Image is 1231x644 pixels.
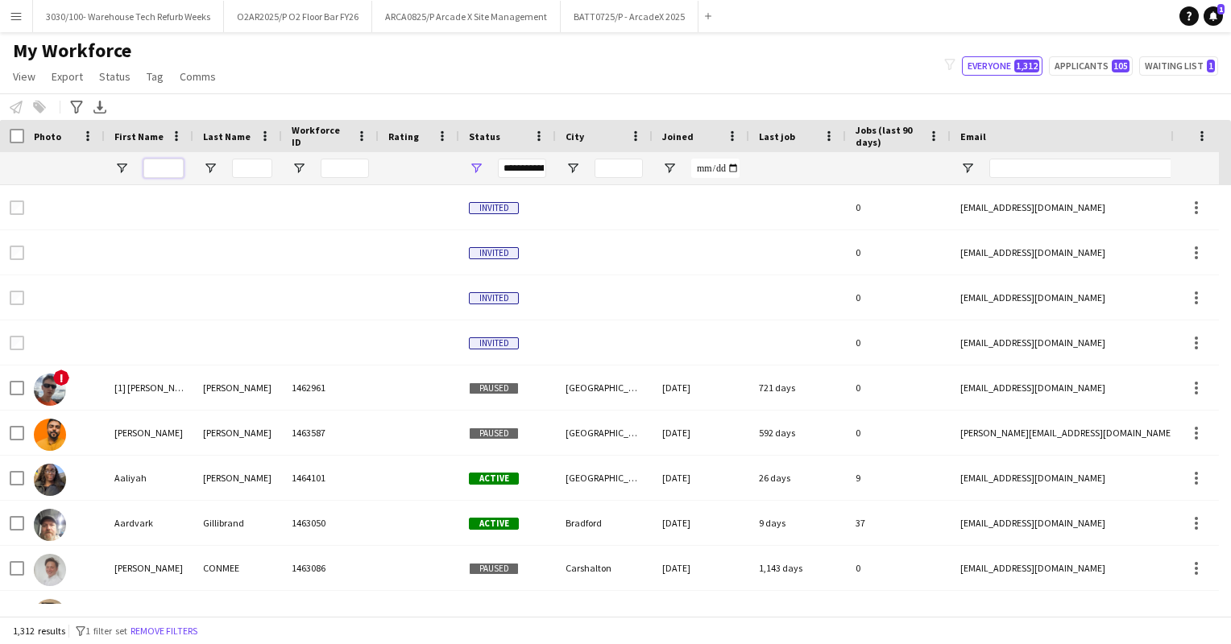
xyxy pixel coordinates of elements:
[282,501,379,545] div: 1463050
[653,591,749,635] div: [DATE]
[105,411,193,455] div: [PERSON_NAME]
[846,185,951,229] div: 0
[662,130,694,142] span: Joined
[1049,56,1133,76] button: Applicants105
[469,473,519,485] span: Active
[105,546,193,590] div: [PERSON_NAME]
[846,591,951,635] div: 0
[193,591,282,635] div: [PERSON_NAME]
[321,159,369,178] input: Workforce ID Filter Input
[180,69,216,84] span: Comms
[282,411,379,455] div: 1463587
[556,591,653,635] div: [GEOGRAPHIC_DATA]
[1217,4,1225,14] span: 1
[759,130,795,142] span: Last job
[749,546,846,590] div: 1,143 days
[561,1,698,32] button: BATT0725/P - ArcadeX 2025
[53,369,69,386] span: !
[85,625,127,637] span: 1 filter set
[45,66,89,87] a: Export
[203,161,218,175] button: Open Filter Menu
[282,365,379,410] div: 1462961
[846,320,951,365] div: 0
[556,456,653,500] div: [GEOGRAPHIC_DATA]
[372,1,561,32] button: ARCA0825/P Arcade X Site Management
[556,365,653,410] div: [GEOGRAPHIC_DATA]
[469,337,519,349] span: Invited
[653,501,749,545] div: [DATE]
[566,130,584,142] span: City
[388,130,419,142] span: Rating
[566,161,580,175] button: Open Filter Menu
[127,622,201,640] button: Remove filters
[1139,56,1218,76] button: Waiting list1
[10,200,24,215] input: Row Selection is disabled for this row (unchecked)
[193,411,282,455] div: [PERSON_NAME]
[67,97,86,117] app-action-btn: Advanced filters
[1204,6,1223,26] a: 1
[224,1,372,32] button: O2AR2025/P O2 Floor Bar FY26
[282,546,379,590] div: 1463086
[856,124,922,148] span: Jobs (last 90 days)
[1207,60,1215,72] span: 1
[6,66,42,87] a: View
[846,546,951,590] div: 0
[653,365,749,410] div: [DATE]
[846,501,951,545] div: 37
[34,464,66,496] img: Aaliyah Nwoke
[653,456,749,500] div: [DATE]
[34,374,66,406] img: [1] Joseph gildea
[52,69,83,84] span: Export
[662,161,677,175] button: Open Filter Menu
[469,247,519,259] span: Invited
[99,69,131,84] span: Status
[469,130,500,142] span: Status
[10,246,24,260] input: Row Selection is disabled for this row (unchecked)
[232,159,272,178] input: Last Name Filter Input
[292,124,350,148] span: Workforce ID
[749,456,846,500] div: 26 days
[90,97,110,117] app-action-btn: Export XLSX
[749,501,846,545] div: 9 days
[34,509,66,541] img: Aardvark Gillibrand
[114,161,129,175] button: Open Filter Menu
[34,130,61,142] span: Photo
[749,411,846,455] div: 592 days
[193,456,282,500] div: [PERSON_NAME]
[469,427,519,440] span: Paused
[595,159,643,178] input: City Filter Input
[469,382,519,394] span: Paused
[962,56,1042,76] button: Everyone1,312
[556,501,653,545] div: Bradford
[10,291,24,305] input: Row Selection is disabled for this row (unchecked)
[203,130,251,142] span: Last Name
[282,456,379,500] div: 1464101
[13,69,35,84] span: View
[193,365,282,410] div: [PERSON_NAME]
[140,66,170,87] a: Tag
[469,292,519,304] span: Invited
[34,554,66,586] img: AARON CONMEE
[653,411,749,455] div: [DATE]
[105,365,193,410] div: [1] [PERSON_NAME]
[173,66,222,87] a: Comms
[469,202,519,214] span: Invited
[691,159,740,178] input: Joined Filter Input
[10,336,24,350] input: Row Selection is disabled for this row (unchecked)
[469,563,519,575] span: Paused
[282,591,379,635] div: 1464272
[34,419,66,451] img: Aaditya Shankar Majumder
[193,546,282,590] div: CONMEE
[193,501,282,545] div: Gillibrand
[33,1,224,32] button: 3030/100- Warehouse Tech Refurb Weeks
[143,159,184,178] input: First Name Filter Input
[846,456,951,500] div: 9
[105,501,193,545] div: Aardvark
[147,69,164,84] span: Tag
[653,546,749,590] div: [DATE]
[13,39,131,63] span: My Workforce
[105,591,193,635] div: [PERSON_NAME]
[749,365,846,410] div: 721 days
[846,230,951,275] div: 0
[846,275,951,320] div: 0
